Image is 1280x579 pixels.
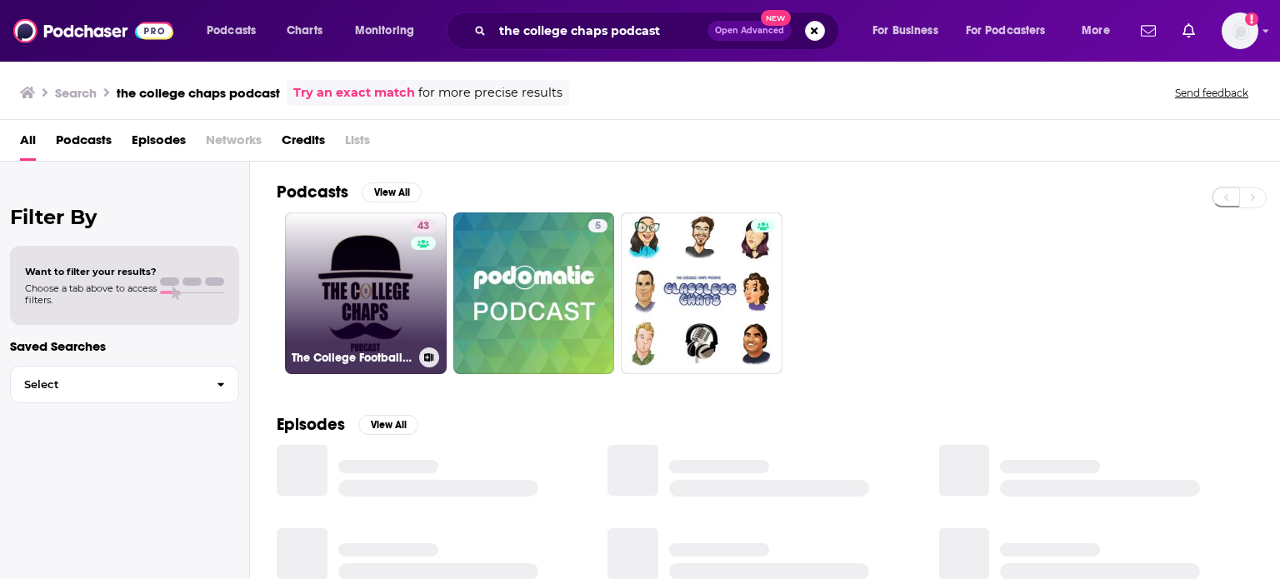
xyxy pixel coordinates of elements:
a: PodcastsView All [277,182,422,202]
a: 43 [411,219,436,232]
span: for more precise results [418,83,562,102]
img: User Profile [1222,12,1258,49]
span: Logged in as BerkMarc [1222,12,1258,49]
button: open menu [195,17,277,44]
button: View All [362,182,422,202]
span: Lists [345,127,370,161]
button: open menu [955,17,1070,44]
button: Open AdvancedNew [707,21,792,41]
svg: Add a profile image [1245,12,1258,26]
span: Open Advanced [715,27,784,35]
input: Search podcasts, credits, & more... [492,17,707,44]
span: Podcasts [207,19,256,42]
a: Show notifications dropdown [1134,17,1162,45]
span: 43 [417,218,429,235]
h3: The College Football Chaps [292,351,412,365]
a: Charts [276,17,332,44]
span: Want to filter your results? [25,266,157,277]
h2: Podcasts [277,182,348,202]
span: 5 [595,218,601,235]
button: Show profile menu [1222,12,1258,49]
a: 5 [453,212,615,374]
button: open menu [861,17,959,44]
button: Send feedback [1170,86,1253,100]
img: Podchaser - Follow, Share and Rate Podcasts [13,15,173,47]
h3: the college chaps podcast [117,85,280,101]
button: View All [358,415,418,435]
a: 5 [588,219,607,232]
a: Try an exact match [293,83,415,102]
h2: Filter By [10,205,239,229]
span: Select [11,379,203,390]
span: Choose a tab above to access filters. [25,282,157,306]
span: Monitoring [355,19,414,42]
p: Saved Searches [10,338,239,354]
button: Select [10,366,239,403]
button: open menu [1070,17,1131,44]
a: EpisodesView All [277,414,418,435]
button: open menu [343,17,436,44]
a: Podcasts [56,127,112,161]
span: More [1082,19,1110,42]
span: For Podcasters [966,19,1046,42]
span: Charts [287,19,322,42]
h3: Search [55,85,97,101]
span: New [761,10,791,26]
a: Episodes [132,127,186,161]
a: All [20,127,36,161]
h2: Episodes [277,414,345,435]
a: Show notifications dropdown [1176,17,1202,45]
a: 43The College Football Chaps [285,212,447,374]
div: Search podcasts, credits, & more... [462,12,855,50]
span: For Business [872,19,938,42]
span: Networks [206,127,262,161]
a: Credits [282,127,325,161]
